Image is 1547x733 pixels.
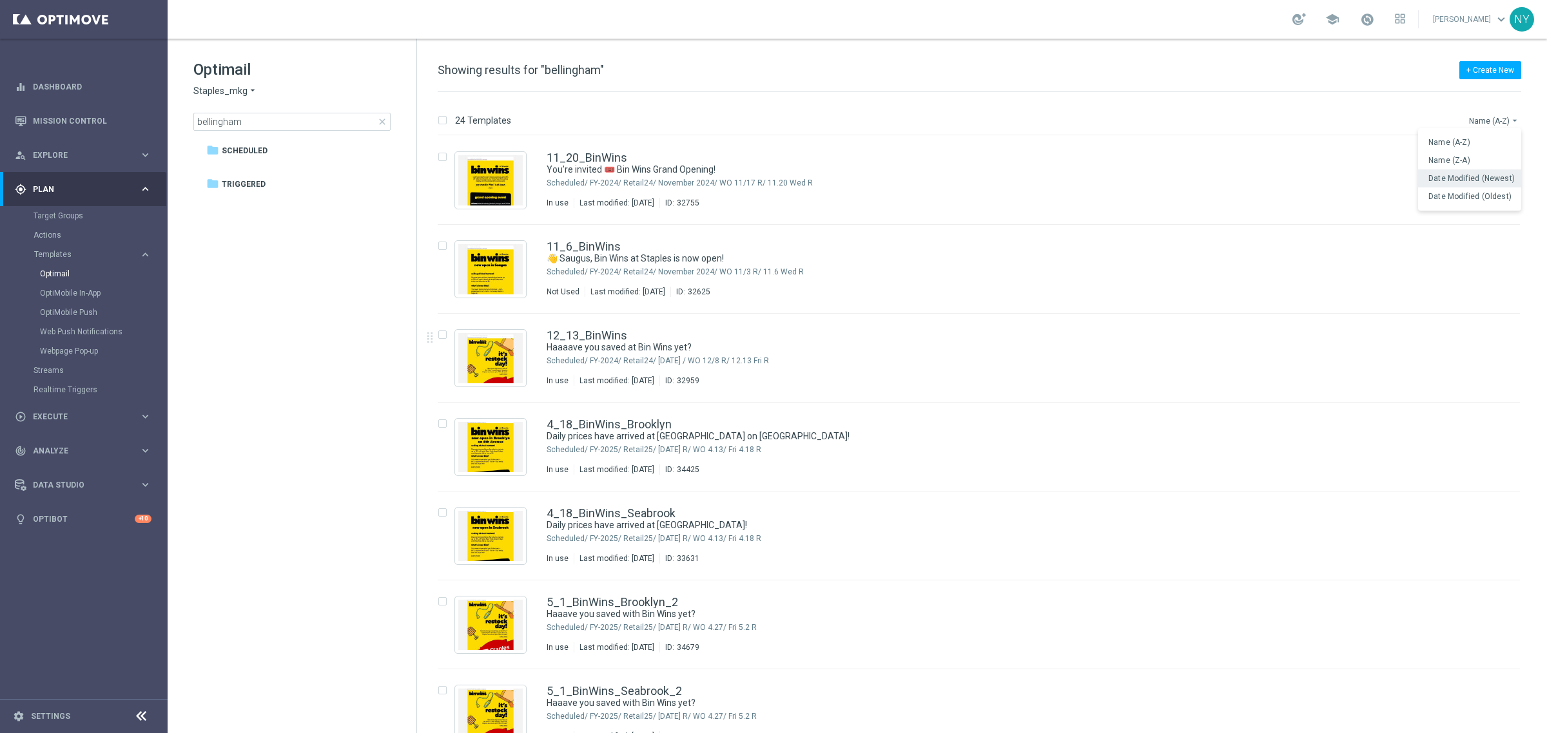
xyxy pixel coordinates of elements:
[659,553,699,564] div: ID:
[547,330,627,341] a: 12_13_BinWins
[574,464,659,475] div: Last modified: [DATE]
[659,376,699,386] div: ID:
[458,600,523,650] img: 34679.jpeg
[15,104,151,138] div: Mission Control
[547,419,672,430] a: 4_18_BinWins_Brooklyn
[547,533,588,544] div: Scheduled/
[33,104,151,138] a: Mission Control
[590,711,1466,721] div: Scheduled/FY-2025/Retail25/Apr 25 R/WO 4.27/Fri 5.2 R
[40,269,134,279] a: Optimail
[15,149,26,161] i: person_search
[40,327,134,337] a: Web Push Notifications
[14,480,152,490] div: Data Studio keyboard_arrow_right
[15,445,139,457] div: Analyze
[659,464,699,475] div: ID:
[15,184,139,195] div: Plan
[425,136,1544,225] div: Press SPACE to select this row.
[14,446,152,456] div: track_changes Analyze keyboard_arrow_right
[425,403,1544,491] div: Press SPACE to select this row.
[547,164,1436,176] a: You’re invited 🎟️ Bin Wins Grand Opening!
[547,697,1466,709] div: Haaave you saved with Bin Wins yet?
[458,155,523,205] img: 32755.jpeg
[15,411,26,423] i: play_circle_outline
[585,287,670,297] div: Last modified: [DATE]
[33,413,139,421] span: Execute
[547,464,569,475] div: In use
[547,341,1436,354] a: Haaaave you saved at Bin Wins yet?
[193,113,391,131] input: Search Template
[1432,10,1510,29] a: [PERSON_NAME]keyboard_arrow_down
[34,249,152,260] button: Templates keyboard_arrow_right
[34,251,126,258] span: Templates
[1428,174,1515,183] span: Date Modified (Newest)
[14,116,152,126] button: Mission Control
[34,245,166,361] div: Templates
[139,249,151,261] i: keyboard_arrow_right
[574,642,659,652] div: Last modified: [DATE]
[40,346,134,356] a: Webpage Pop-up
[547,430,1436,443] a: Daily prices have arrived at [GEOGRAPHIC_DATA] on [GEOGRAPHIC_DATA]!
[1325,12,1339,26] span: school
[547,164,1466,176] div: You’re invited 🎟️ Bin Wins Grand Opening!
[40,264,166,283] div: Optimail
[677,376,699,386] div: 32959
[547,608,1436,620] a: Haaave you saved with Bin Wins yet?
[547,697,1436,709] a: Haaave you saved with Bin Wins yet?
[14,514,152,524] div: lightbulb Optibot +10
[222,178,266,190] span: Triggered
[1418,169,1521,187] button: Date Modified (Newest)
[14,82,152,92] div: equalizer Dashboard
[15,479,139,491] div: Data Studio
[34,251,139,258] div: Templates
[33,502,135,536] a: Optibot
[139,410,151,423] i: keyboard_arrow_right
[574,553,659,564] div: Last modified: [DATE]
[590,444,1466,455] div: Scheduled/FY-2025/Retail25/Apr 25 R/WO 4.13/Fri 4.18 R
[40,288,134,298] a: OptiMobile In-App
[659,642,699,652] div: ID:
[1510,115,1520,126] i: arrow_drop_down
[547,241,621,252] a: 11_6_BinWins
[34,380,166,399] div: Realtime Triggers
[1428,138,1470,147] span: Name (A-Z)
[15,184,26,195] i: gps_fixed
[34,211,134,221] a: Target Groups
[677,642,699,652] div: 34679
[547,252,1436,265] a: 👋 Saugus, Bin Wins at Staples is now open!
[547,376,569,386] div: In use
[1418,133,1521,151] button: Name (A-Z)
[40,283,166,303] div: OptiMobile In-App
[15,149,139,161] div: Explore
[14,184,152,195] button: gps_fixed Plan keyboard_arrow_right
[14,412,152,422] button: play_circle_outline Execute keyboard_arrow_right
[590,622,1466,633] div: Scheduled/FY-2025/Retail25/Apr 25 R/WO 4.27/Fri 5.2 R
[574,376,659,386] div: Last modified: [DATE]
[547,444,588,455] div: Scheduled/
[547,519,1436,531] a: Daily prices have arrived at [GEOGRAPHIC_DATA]!
[458,244,523,294] img: 32625.jpeg
[139,149,151,161] i: keyboard_arrow_right
[34,225,166,245] div: Actions
[1468,113,1521,128] button: Name (A-Z)arrow_drop_down
[1418,187,1521,205] button: Date Modified (Oldest)
[547,341,1466,354] div: Haaaave you saved at Bin Wins yet?
[15,70,151,104] div: Dashboard
[547,356,588,366] div: Scheduled/
[15,513,26,525] i: lightbulb
[425,491,1544,580] div: Press SPACE to select this row.
[14,150,152,160] button: person_search Explore keyboard_arrow_right
[31,712,70,720] a: Settings
[590,267,1466,277] div: Scheduled/FY-2024/Retail24/November 2024/WO 11/3 R/11.6 Wed R
[34,206,166,225] div: Target Groups
[33,481,139,489] span: Data Studio
[670,287,710,297] div: ID:
[1428,192,1512,201] span: Date Modified (Oldest)
[547,553,569,564] div: In use
[135,515,151,523] div: +10
[659,198,699,208] div: ID:
[458,511,523,561] img: 33631.jpeg
[15,81,26,93] i: equalizer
